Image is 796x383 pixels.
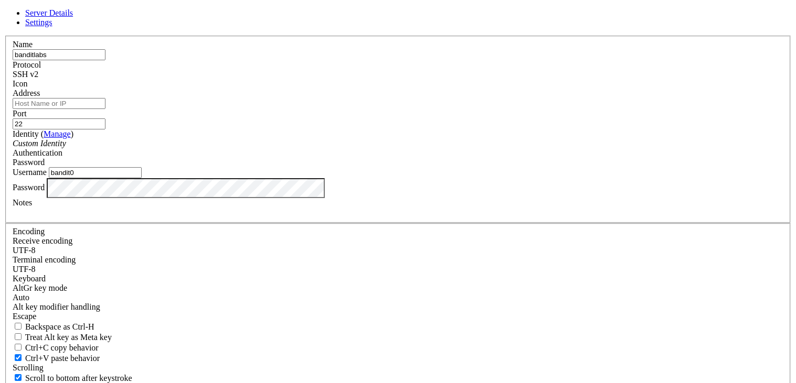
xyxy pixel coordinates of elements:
[13,293,783,302] div: Auto
[13,333,112,342] label: Whether the Alt key acts as a Meta key or as a distinct Alt key.
[13,265,783,274] div: UTF-8
[13,158,45,167] span: Password
[13,227,45,236] label: Encoding
[25,8,73,17] a: Server Details
[13,60,41,69] label: Protocol
[13,118,105,129] input: Port Number
[13,322,94,331] label: If true, the backspace should send BS ('\x08', aka ^H). Otherwise the backspace key should send '...
[13,168,47,177] label: Username
[44,129,71,138] a: Manage
[15,333,22,340] input: Treat Alt key as Meta key
[13,236,72,245] label: Set the expected encoding for data received from the host. If the encodings do not match, visual ...
[13,148,62,157] label: Authentication
[13,40,33,49] label: Name
[13,343,99,352] label: Ctrl-C copies if true, send ^C to host if false. Ctrl-Shift-C sends ^C to host if true, copies if...
[25,322,94,331] span: Backspace as Ctrl-H
[41,129,73,138] span: ( )
[13,265,36,273] span: UTF-8
[13,302,100,311] label: Controls how the Alt key is handled. Escape: Send an ESC prefix. 8-Bit: Add 128 to the typed char...
[15,344,22,351] input: Ctrl+C copy behavior
[13,158,783,167] div: Password
[13,283,67,292] label: Set the expected encoding for data received from the host. If the encodings do not match, visual ...
[13,246,36,255] span: UTF-8
[13,129,73,138] label: Identity
[13,374,132,382] label: Whether to scroll to the bottom on any keystroke.
[15,374,22,381] input: Scroll to bottom after keystroke
[25,18,52,27] a: Settings
[15,323,22,330] input: Backspace as Ctrl-H
[13,98,105,109] input: Host Name or IP
[13,363,44,372] label: Scrolling
[13,109,27,118] label: Port
[13,246,783,255] div: UTF-8
[25,343,99,352] span: Ctrl+C copy behavior
[13,312,36,321] span: Escape
[25,354,100,363] span: Ctrl+V paste behavior
[13,274,46,283] label: Keyboard
[13,70,38,79] span: SSH v2
[13,89,40,97] label: Address
[13,293,29,302] span: Auto
[49,167,142,178] input: Login Username
[13,255,76,264] label: The default terminal encoding. ISO-2022 enables character map translations (like graphics maps). ...
[13,312,783,321] div: Escape
[13,49,105,60] input: Server Name
[15,354,22,361] input: Ctrl+V paste behavior
[13,183,45,192] label: Password
[25,333,112,342] span: Treat Alt key as Meta key
[25,374,132,382] span: Scroll to bottom after keystroke
[13,198,32,207] label: Notes
[13,79,27,88] label: Icon
[13,354,100,363] label: Ctrl+V pastes if true, sends ^V to host if false. Ctrl+Shift+V sends ^V to host if true, pastes i...
[13,139,783,148] div: Custom Identity
[13,139,66,148] i: Custom Identity
[13,70,783,79] div: SSH v2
